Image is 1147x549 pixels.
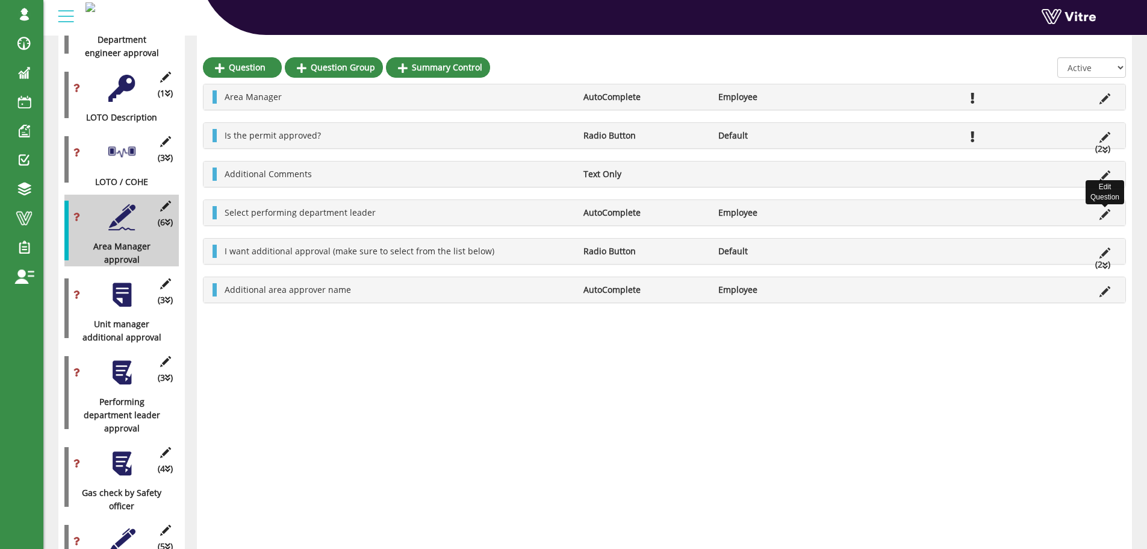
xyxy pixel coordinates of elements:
div: Area Manager approval [64,240,170,266]
li: (2 ) [1089,142,1116,155]
span: (4 ) [158,462,173,475]
li: Employee [712,90,847,104]
span: Additional area approver name [225,284,351,295]
li: Default [712,245,847,258]
span: Select performing department leader [225,207,376,218]
div: Unit manager additional approval [64,318,170,344]
li: AutoComplete [577,206,712,219]
a: Question Group [285,57,383,78]
span: (3 ) [158,371,173,384]
li: (2 ) [1089,258,1116,271]
img: a5b1377f-0224-4781-a1bb-d04eb42a2f7a.jpg [85,2,95,12]
a: Question [203,57,282,78]
a: Summary Control [386,57,490,78]
span: (3 ) [158,293,173,307]
div: Gas check by Safety officer [64,486,170,513]
div: Department engineer approval [64,33,170,60]
span: (3 ) [158,151,173,165]
div: LOTO Description [64,111,170,124]
span: Area Manager [225,91,282,102]
div: Performing department leader approval [64,395,170,435]
span: Additional Comments [225,168,312,180]
div: LOTO / COHE [64,175,170,189]
span: I want additional approval (make sure to select from the list below) [225,245,494,257]
li: Radio Button [577,129,712,142]
div: Edit Question [1086,180,1124,204]
span: Is the permit approved? [225,130,321,141]
li: AutoComplete [577,283,712,296]
li: AutoComplete [577,90,712,104]
li: Employee [712,283,847,296]
li: Text Only [577,168,712,181]
span: (6 ) [158,216,173,229]
li: Default [712,129,847,142]
li: Employee [712,206,847,219]
li: Radio Button [577,245,712,258]
span: (1 ) [158,87,173,100]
